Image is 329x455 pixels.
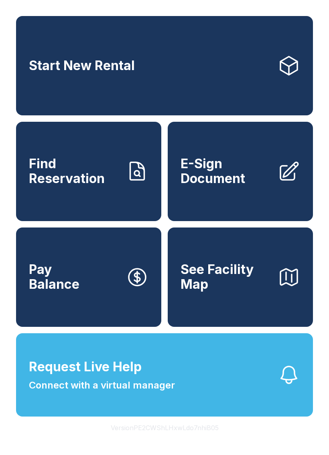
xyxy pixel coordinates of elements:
span: See Facility Map [181,262,271,292]
span: Start New Rental [29,58,135,73]
span: Pay Balance [29,262,79,292]
a: E-Sign Document [168,122,313,221]
span: Connect with a virtual manager [29,378,175,393]
a: PayBalance [16,227,161,327]
a: Start New Rental [16,16,313,115]
span: Find Reservation [29,157,120,186]
button: VersionPE2CWShLHxwLdo7nhiB05 [104,417,225,439]
button: Request Live HelpConnect with a virtual manager [16,333,313,417]
span: Request Live Help [29,357,142,376]
button: See Facility Map [168,227,313,327]
a: Find Reservation [16,122,161,221]
span: E-Sign Document [181,157,271,186]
